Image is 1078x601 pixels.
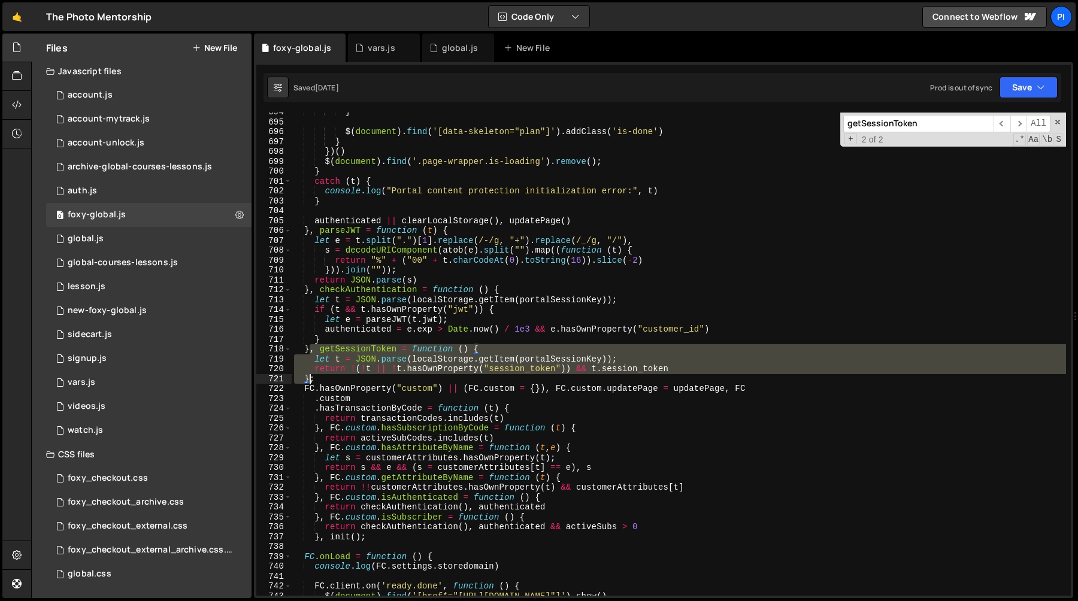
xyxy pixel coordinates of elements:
[256,117,292,128] div: 695
[46,299,252,323] div: 13533/40053.js
[68,233,104,244] div: global.js
[1055,133,1062,145] span: Search In Selection
[256,226,292,236] div: 706
[46,203,252,227] div: 13533/34219.js
[256,335,292,345] div: 717
[46,466,252,490] div: 13533/38507.css
[844,133,857,145] span: Toggle Replace mode
[256,493,292,503] div: 733
[256,364,292,374] div: 720
[256,305,292,315] div: 714
[857,135,888,145] span: 2 of 2
[256,581,292,591] div: 742
[256,177,292,187] div: 701
[256,245,292,256] div: 708
[1027,133,1040,145] span: CaseSensitive Search
[46,155,252,179] div: 13533/43968.js
[442,42,478,54] div: global.js
[68,186,97,196] div: auth.js
[256,394,292,404] div: 723
[273,42,331,54] div: foxy-global.js
[46,179,252,203] div: 13533/34034.js
[46,41,68,54] h2: Files
[256,443,292,453] div: 728
[68,497,184,508] div: foxy_checkout_archive.css
[256,315,292,325] div: 715
[256,137,292,147] div: 697
[256,107,292,117] div: 694
[256,433,292,444] div: 727
[68,473,148,484] div: foxy_checkout.css
[293,83,339,93] div: Saved
[32,442,252,466] div: CSS files
[930,83,992,93] div: Prod is out of sync
[46,347,252,371] div: 13533/35364.js
[256,561,292,572] div: 740
[256,166,292,177] div: 700
[256,384,292,394] div: 722
[192,43,237,53] button: New File
[256,157,292,167] div: 699
[256,482,292,493] div: 732
[68,305,147,316] div: new-foxy-global.js
[68,281,105,292] div: lesson.js
[46,538,256,562] div: 13533/44029.css
[46,562,252,586] div: 13533/35489.css
[68,521,187,532] div: foxy_checkout_external.css
[315,83,339,93] div: [DATE]
[32,59,252,83] div: Javascript files
[843,115,994,132] input: Search for
[46,394,252,418] div: 13533/42246.js
[256,344,292,354] div: 718
[68,377,95,388] div: vars.js
[256,354,292,365] div: 719
[1010,115,1027,132] span: ​
[256,324,292,335] div: 716
[46,83,252,107] div: 13533/34220.js
[46,227,252,251] div: 13533/39483.js
[46,514,252,538] div: 13533/38747.css
[256,256,292,266] div: 709
[256,502,292,512] div: 734
[68,257,178,268] div: global-courses-lessons.js
[56,211,63,221] span: 0
[68,138,144,148] div: account-unlock.js
[68,329,112,340] div: sidecart.js
[256,295,292,305] div: 713
[46,251,252,275] div: 13533/35292.js
[256,473,292,483] div: 731
[68,90,113,101] div: account.js
[256,275,292,286] div: 711
[46,371,252,394] div: 13533/38978.js
[256,542,292,552] div: 738
[46,10,152,24] div: The Photo Mentorship
[46,107,252,131] div: 13533/38628.js
[504,42,554,54] div: New File
[994,115,1010,132] span: ​
[68,162,212,172] div: archive-global-courses-lessons.js
[68,114,150,125] div: account-mytrack.js
[256,236,292,246] div: 707
[489,6,589,28] button: Code Only
[256,572,292,582] div: 741
[256,414,292,424] div: 725
[46,131,252,155] div: 13533/41206.js
[256,522,292,532] div: 736
[46,323,252,347] div: 13533/43446.js
[1041,133,1053,145] span: Whole Word Search
[256,512,292,523] div: 735
[68,569,111,579] div: global.css
[1013,133,1026,145] span: RegExp Search
[68,353,107,364] div: signup.js
[256,403,292,414] div: 724
[256,186,292,196] div: 702
[368,42,395,54] div: vars.js
[256,285,292,295] div: 712
[256,374,292,384] div: 721
[1000,77,1058,98] button: Save
[46,418,252,442] div: 13533/38527.js
[256,423,292,433] div: 726
[68,401,105,412] div: videos.js
[1050,6,1072,28] div: Pi
[68,425,103,436] div: watch.js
